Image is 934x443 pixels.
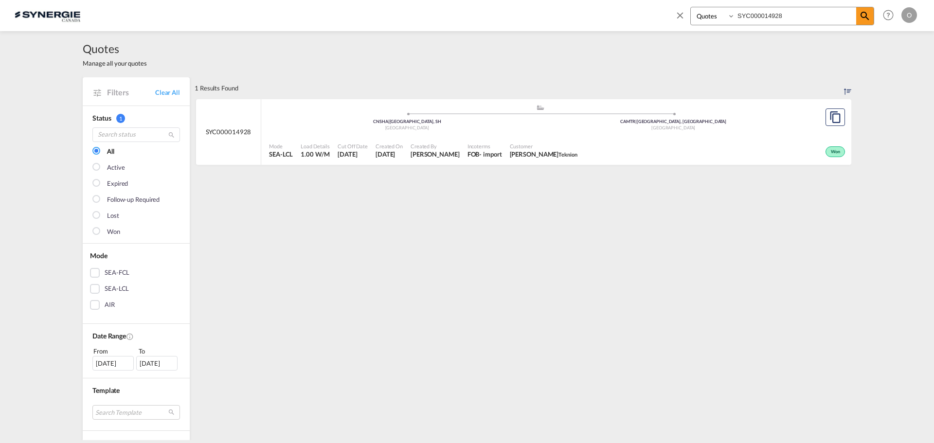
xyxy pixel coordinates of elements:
[901,7,917,23] div: O
[105,300,115,310] div: AIR
[411,150,460,159] span: Rosa Ho
[675,10,685,20] md-icon: icon-close
[467,142,502,150] span: Incoterms
[301,142,330,150] span: Load Details
[467,150,480,159] div: FOB
[535,105,546,110] md-icon: assets/icons/custom/ship-fill.svg
[880,7,901,24] div: Help
[116,114,125,123] span: 1
[376,142,403,150] span: Created On
[620,119,726,124] span: CAMTR [GEOGRAPHIC_DATA], [GEOGRAPHIC_DATA]
[635,119,637,124] span: |
[675,7,690,30] span: icon-close
[735,7,856,24] input: Enter Quotation Number
[269,150,293,159] span: SEA-LCL
[376,150,403,159] span: 22 Sep 2025
[92,113,180,123] div: Status 1
[105,268,129,278] div: SEA-FCL
[510,142,577,150] span: Customer
[92,114,111,122] span: Status
[107,195,160,205] div: Follow-up Required
[168,131,175,139] md-icon: icon-magnify
[826,108,845,126] button: Copy Quote
[829,111,841,123] md-icon: assets/icons/custom/copyQuote.svg
[83,59,147,68] span: Manage all your quotes
[107,163,125,173] div: Active
[92,386,120,394] span: Template
[90,251,108,260] span: Mode
[411,142,460,150] span: Created By
[373,119,441,124] span: CNSHA [GEOGRAPHIC_DATA], SH
[138,346,180,356] div: To
[206,127,251,136] span: SYC000014928
[105,284,129,294] div: SEA-LCL
[83,41,147,56] span: Quotes
[338,150,368,159] span: 22 Sep 2025
[107,179,128,189] div: Expired
[92,127,180,142] input: Search status
[155,88,180,97] a: Clear All
[338,142,368,150] span: Cut Off Date
[388,119,390,124] span: |
[126,333,134,340] md-icon: Created On
[269,142,293,150] span: Mode
[90,268,182,278] md-checkbox: SEA-FCL
[107,87,155,98] span: Filters
[15,4,80,26] img: 1f56c880d42311ef80fc7dca854c8e59.png
[107,147,114,157] div: All
[92,346,135,356] div: From
[856,7,874,25] span: icon-magnify
[385,125,429,130] span: [GEOGRAPHIC_DATA]
[510,150,577,159] span: Charles-Olivier Thibault Teknion
[301,150,329,158] span: 1.00 W/M
[136,356,178,371] div: [DATE]
[107,227,120,237] div: Won
[558,151,577,158] span: Teknion
[831,149,843,156] span: Won
[826,146,845,157] div: Won
[479,150,502,159] div: - import
[844,77,851,99] div: Sort by: Created On
[651,125,695,130] span: [GEOGRAPHIC_DATA]
[107,211,119,221] div: Lost
[92,332,126,340] span: Date Range
[92,356,134,371] div: [DATE]
[92,346,180,371] span: From To [DATE][DATE]
[196,99,851,165] div: SYC000014928 assets/icons/custom/ship-fill.svgassets/icons/custom/roll-o-plane.svgOriginShanghai,...
[90,284,182,294] md-checkbox: SEA-LCL
[859,10,871,22] md-icon: icon-magnify
[90,300,182,310] md-checkbox: AIR
[880,7,897,23] span: Help
[195,77,238,99] div: 1 Results Found
[467,150,502,159] div: FOB import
